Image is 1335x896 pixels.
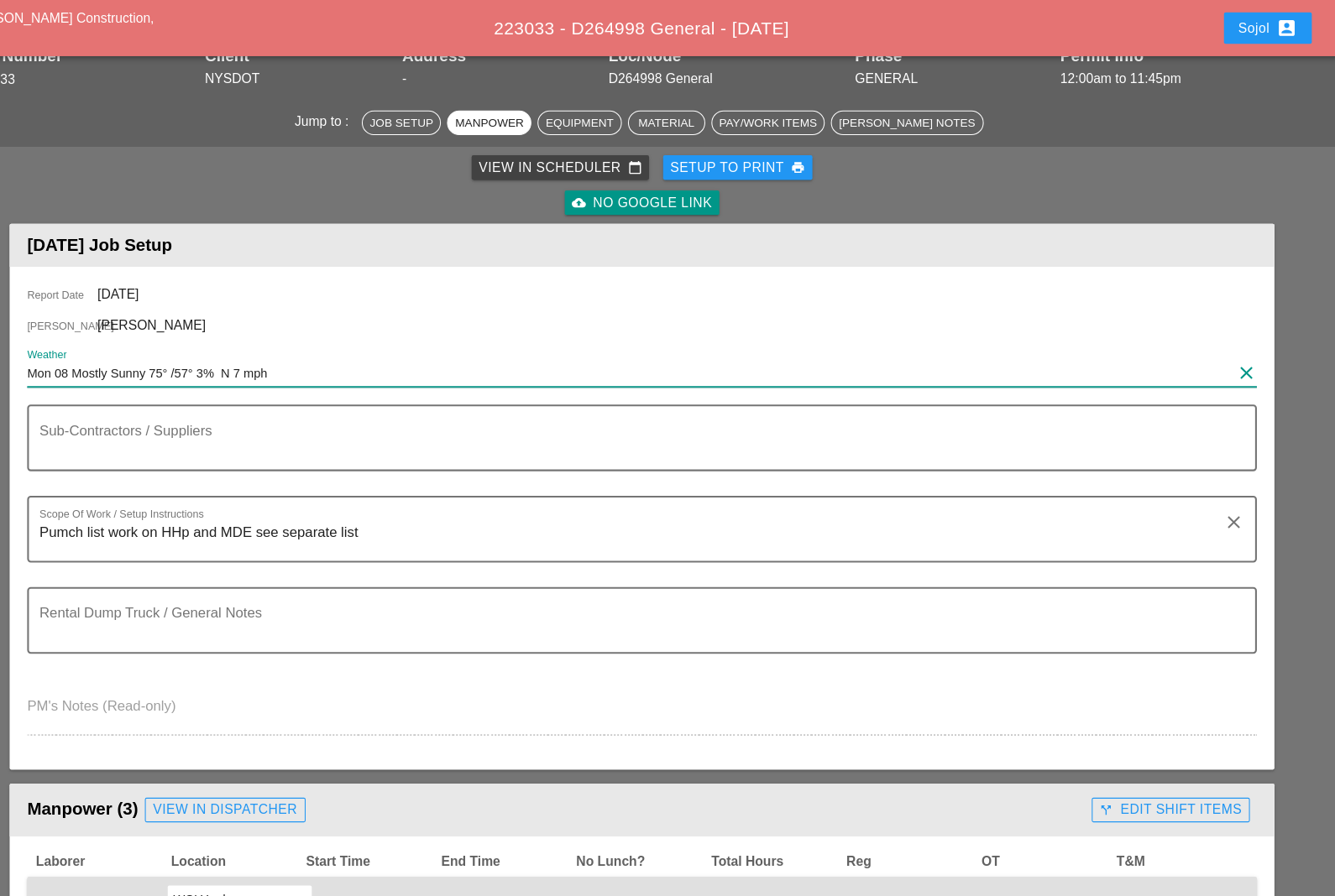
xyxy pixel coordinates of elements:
[1067,45,1311,62] div: Permit Info
[990,815,1119,834] span: OT
[92,583,1230,623] textarea: Rental Dump Truck / General Notes
[86,815,216,834] span: Laborer
[407,109,468,126] div: Job Setup
[1238,17,1295,37] div: Sojol
[871,66,1059,86] div: GENERAL
[335,108,394,122] span: Jump to :
[1097,763,1249,786] button: Edit Shift Items
[1105,768,1118,781] i: call_split
[734,106,842,129] button: Pay/Work Items
[694,151,824,170] div: Setup to Print
[871,45,1059,62] div: Phase
[575,109,640,126] div: Equipment
[481,106,562,129] button: Manpower
[80,274,147,289] span: Report Date
[92,409,1230,449] textarea: Sub-Contractors / Suppliers
[474,815,603,834] span: End Time
[1123,862,1226,888] input: T&M
[856,109,986,126] div: [PERSON_NAME] Notes
[80,758,1091,791] div: Manpower (3)
[1067,66,1311,86] div: 12:00am to 11:45pm
[438,66,627,86] div: -
[636,66,863,86] div: D264998 General
[600,187,614,201] i: cloud_upload
[249,66,430,86] div: NYSDOT
[489,109,554,126] div: Manpower
[636,45,863,62] div: Loc/Node
[192,763,345,786] a: View in Dispatcher
[455,867,470,883] i: access_time
[92,496,1230,536] textarea: Scope Of Work / Setup Instructions
[438,45,627,62] div: Address
[594,182,741,206] a: No Google Link
[862,867,882,882] span: 0
[861,815,991,834] span: Reg
[216,815,345,834] span: Location
[90,867,198,882] span: [PERSON_NAME]
[600,185,735,204] div: No Google Link
[1105,764,1241,784] div: Edit Shift Items
[1223,489,1243,509] i: clear
[80,343,1232,370] input: Weather
[147,273,186,288] span: [DATE]
[1224,12,1308,42] button: Sojol
[24,45,241,62] div: Job Number
[24,67,69,86] button: 223033
[810,154,824,167] i: print
[345,815,474,834] span: Start Time
[603,815,732,834] span: No Lunch?
[511,151,667,170] div: View in Scheduler
[1235,346,1255,367] i: clear
[1275,17,1295,37] i: account_box
[848,106,993,129] button: [PERSON_NAME] Notes
[20,10,202,44] a: [PERSON_NAME] Construction, Inc.
[654,154,667,167] i: calendar_today
[505,148,674,172] a: View in Scheduler
[80,662,1255,702] textarea: PM's Notes (Read-only)
[654,106,728,129] button: Material
[63,214,1272,255] header: [DATE] Job Setup
[568,106,647,129] button: Equipment
[327,865,347,885] i: arrow_drop_down
[736,867,756,882] span: 0
[147,304,250,318] span: [PERSON_NAME]
[688,148,830,172] button: Setup to Print
[741,109,835,126] div: Pay/Work Items
[80,305,147,320] span: [PERSON_NAME]
[581,867,596,883] i: access_time
[732,815,861,834] span: Total Hours
[249,45,430,62] div: Client
[1119,815,1249,834] span: T&M
[988,867,1008,882] span: 0
[662,109,720,126] div: Material
[526,18,809,36] span: 223033 - D264998 General - [DATE]
[200,764,338,784] div: View in Dispatcher
[400,106,475,129] button: Job Setup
